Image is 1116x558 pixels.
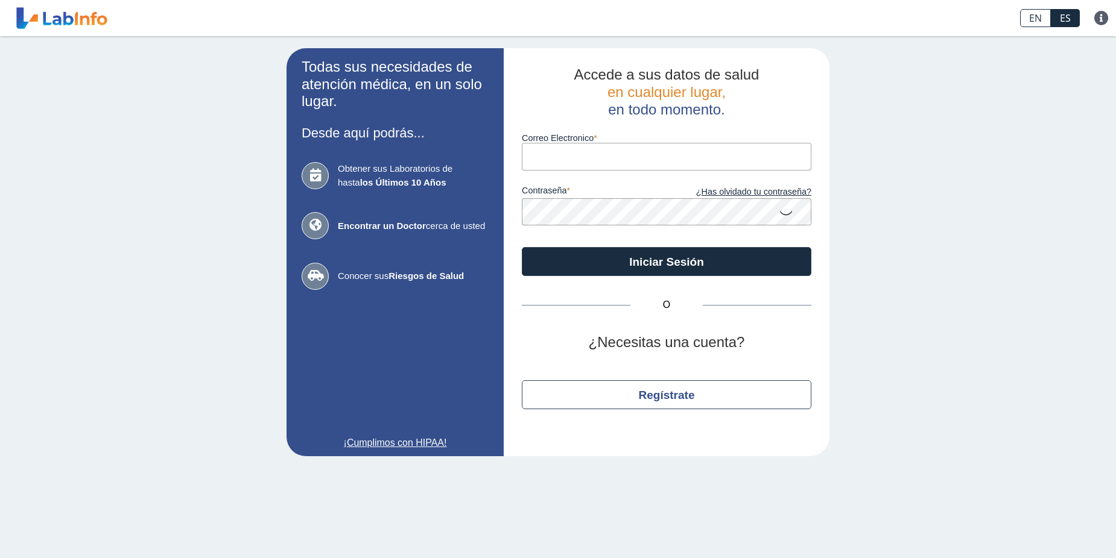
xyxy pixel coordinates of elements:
b: los Últimos 10 Años [360,177,446,187]
span: Obtener sus Laboratorios de hasta [338,162,489,189]
b: Encontrar un Doctor [338,221,426,231]
h2: Todas sus necesidades de atención médica, en un solo lugar. [302,58,489,110]
button: Iniciar Sesión [522,247,811,276]
span: O [630,298,703,312]
a: ¡Cumplimos con HIPAA! [302,436,489,450]
label: contraseña [522,186,667,199]
a: ES [1051,9,1080,27]
button: Regístrate [522,380,811,409]
a: EN [1020,9,1051,27]
h2: ¿Necesitas una cuenta? [522,334,811,351]
span: en todo momento. [608,101,724,118]
label: Correo Electronico [522,133,811,143]
span: Conocer sus [338,269,489,283]
span: en cualquier lugar, [607,84,726,100]
h3: Desde aquí podrás... [302,125,489,140]
a: ¿Has olvidado tu contraseña? [667,186,811,199]
span: cerca de usted [338,219,489,233]
b: Riesgos de Salud [388,271,464,281]
span: Accede a sus datos de salud [574,66,759,83]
